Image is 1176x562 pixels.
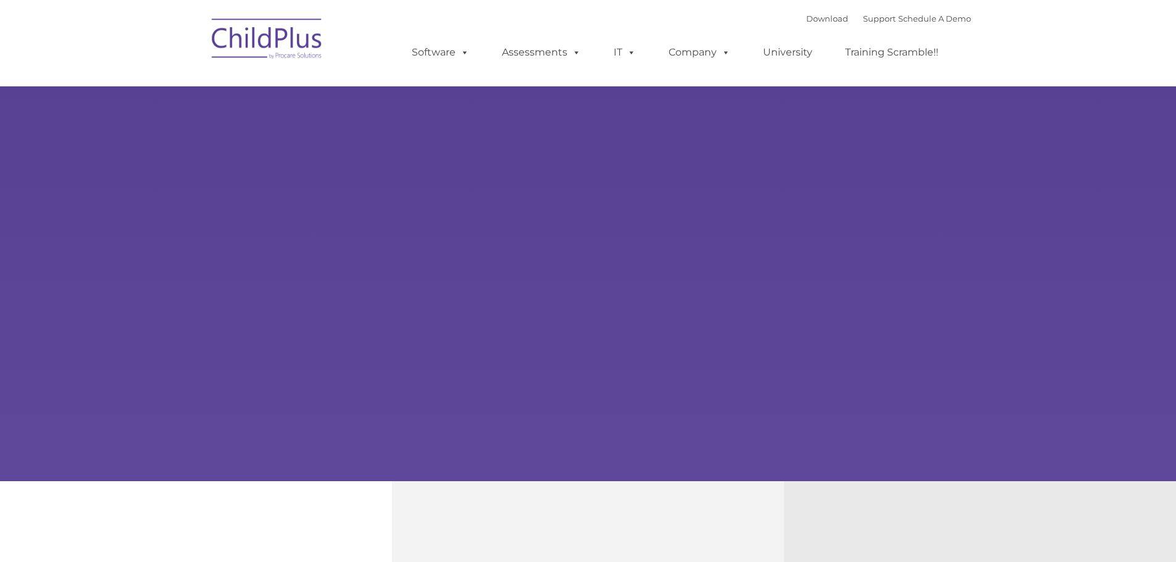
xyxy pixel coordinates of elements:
[490,40,593,65] a: Assessments
[206,10,329,72] img: ChildPlus by Procare Solutions
[806,14,848,23] a: Download
[806,14,971,23] font: |
[898,14,971,23] a: Schedule A Demo
[399,40,482,65] a: Software
[833,40,951,65] a: Training Scramble!!
[656,40,743,65] a: Company
[601,40,648,65] a: IT
[863,14,896,23] a: Support
[751,40,825,65] a: University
